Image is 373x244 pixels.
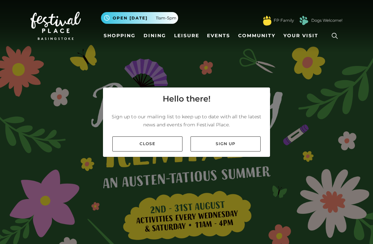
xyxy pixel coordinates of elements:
h4: Hello there! [163,93,211,105]
a: Shopping [101,29,138,42]
a: Dogs Welcome! [311,17,342,23]
a: FP Family [274,17,294,23]
button: Open [DATE] 11am-5pm [101,12,178,24]
a: Community [235,29,278,42]
img: Festival Place Logo [31,12,81,40]
a: Dining [141,29,169,42]
span: Open [DATE] [113,15,148,21]
a: Your Visit [281,29,324,42]
p: Sign up to our mailing list to keep up to date with all the latest news and events from Festival ... [108,113,265,129]
a: Close [112,136,182,151]
a: Events [204,29,233,42]
span: 11am-5pm [156,15,176,21]
a: Leisure [171,29,202,42]
a: Sign up [191,136,261,151]
span: Your Visit [283,32,318,39]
